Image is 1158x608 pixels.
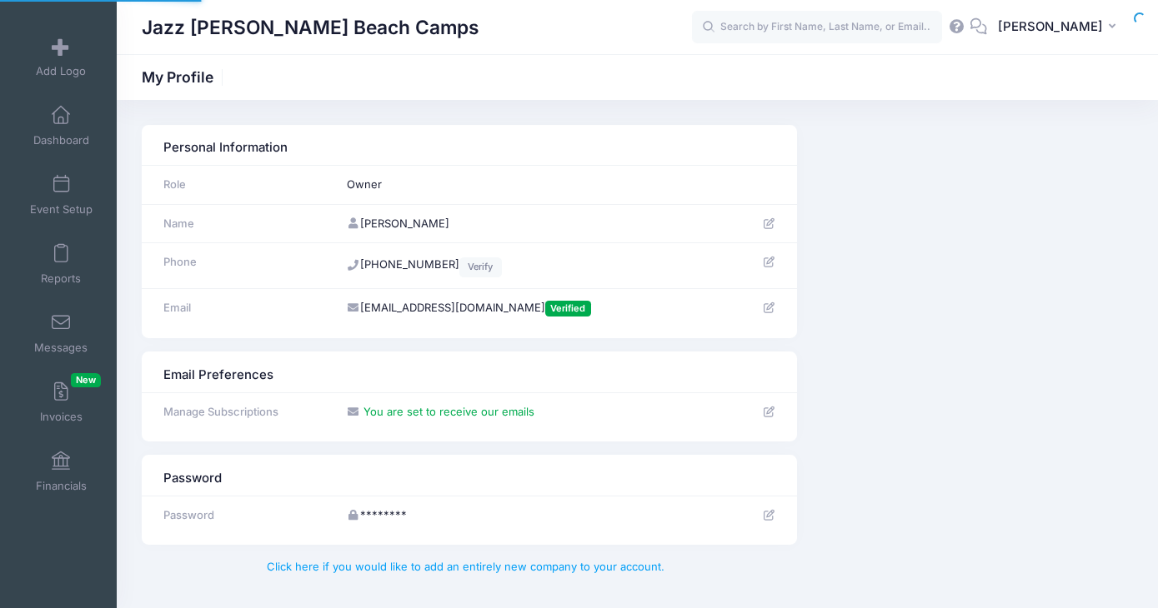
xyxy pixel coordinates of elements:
[155,216,330,232] div: Name
[30,202,93,217] span: Event Setup
[155,300,330,316] div: Email
[36,64,86,78] span: Add Logo
[22,166,101,224] a: Event Setup
[998,17,1103,36] span: [PERSON_NAME]
[459,257,502,277] a: Verify
[363,405,534,418] span: You are set to receive our emails
[155,360,784,384] div: Email Preferences
[40,410,83,424] span: Invoices
[34,341,88,355] span: Messages
[155,177,330,193] div: Role
[155,507,330,524] div: Password
[155,254,330,271] div: Phone
[987,8,1133,47] button: [PERSON_NAME]
[71,373,101,387] span: New
[142,68,228,86] h1: My Profile
[22,235,101,293] a: Reports
[33,133,89,147] span: Dashboard
[155,404,330,421] div: Manage Subscriptions
[22,442,101,501] a: Financials
[155,133,784,157] div: Personal Information
[22,304,101,362] a: Messages
[142,8,479,47] h1: Jazz [PERSON_NAME] Beach Camps
[155,463,784,487] div: Password
[267,560,664,573] a: Click here if you would like to add an entirely new company to your account.
[338,204,732,243] td: [PERSON_NAME]
[22,27,101,86] a: Add Logo
[338,288,732,327] td: [EMAIL_ADDRESS][DOMAIN_NAME]
[22,97,101,155] a: Dashboard
[41,272,81,286] span: Reports
[692,11,942,44] input: Search by First Name, Last Name, or Email...
[545,301,591,316] span: Verified
[36,479,87,493] span: Financials
[338,243,732,288] td: [PHONE_NUMBER]
[22,373,101,431] a: InvoicesNew
[338,166,732,205] td: Owner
